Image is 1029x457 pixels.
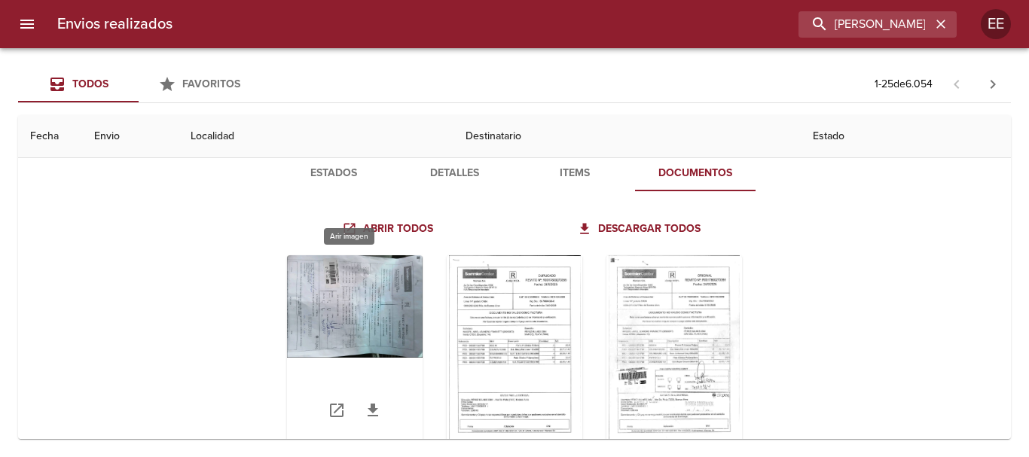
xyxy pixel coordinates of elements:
input: buscar [798,11,931,38]
h6: Envios realizados [57,12,173,36]
span: Favoritos [182,78,240,90]
div: Abrir información de usuario [981,9,1011,39]
div: Arir imagen [606,255,742,443]
span: Pagina anterior [939,76,975,91]
span: Detalles [403,164,505,183]
span: Abrir todos [345,220,433,239]
th: Destinatario [453,115,800,158]
span: Items [524,164,626,183]
th: Localidad [179,115,453,158]
div: Tabs detalle de guia [273,155,756,191]
span: Estados [282,164,385,183]
span: Todos [72,78,108,90]
span: Documentos [644,164,747,183]
span: Pagina siguiente [975,66,1011,102]
th: Estado [801,115,1011,158]
a: Abrir todos [339,215,439,243]
th: Fecha [18,115,82,158]
div: EE [981,9,1011,39]
a: Abrir [319,392,355,428]
span: Descargar todos [580,220,701,239]
div: Tabs Envios [18,66,259,102]
th: Envio [82,115,179,158]
p: 1 - 25 de 6.054 [875,77,933,92]
a: Descargar [355,392,391,428]
a: Descargar todos [574,215,707,243]
button: menu [9,6,45,42]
